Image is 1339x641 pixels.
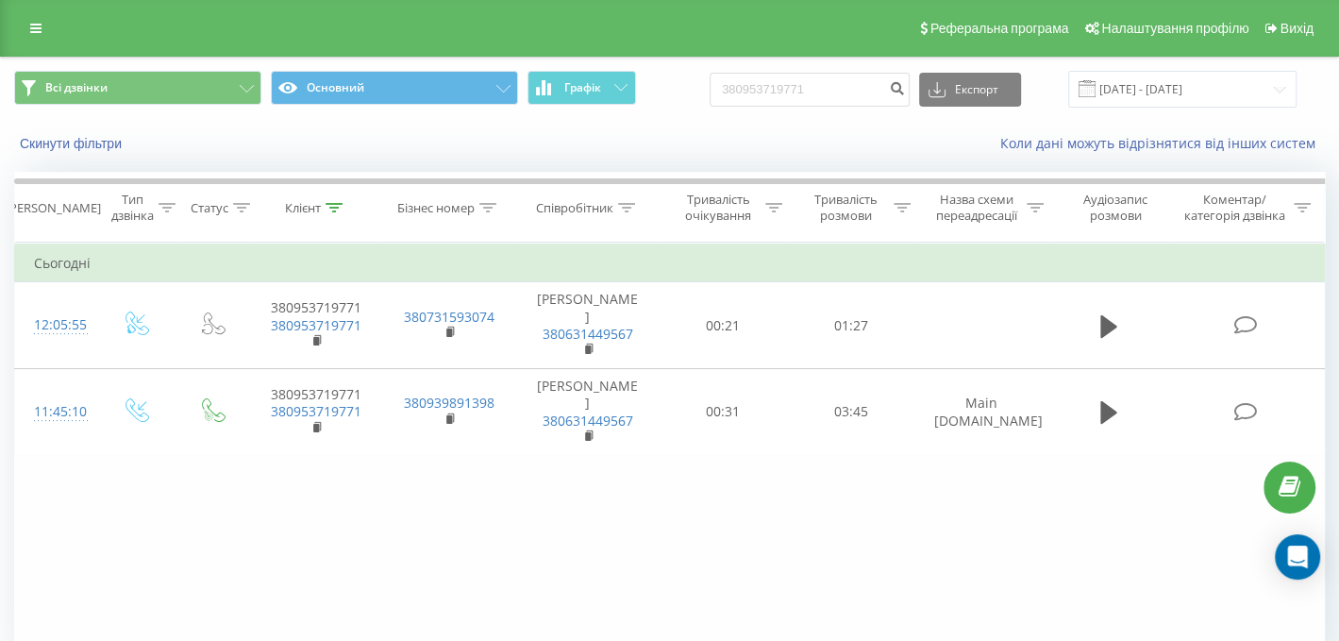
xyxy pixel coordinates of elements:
span: Налаштування профілю [1101,21,1248,36]
td: [PERSON_NAME] [516,282,660,369]
a: Коли дані можуть відрізнятися вiд інших систем [1000,134,1325,152]
td: 01:27 [787,282,914,369]
div: Клієнт [285,200,321,216]
button: Графік [527,71,636,105]
span: Графік [564,81,601,94]
div: [PERSON_NAME] [6,200,101,216]
a: 380631449567 [543,325,633,343]
div: Тривалість очікування [676,192,761,224]
div: 11:45:10 [34,394,77,430]
td: 00:31 [659,369,786,456]
span: Реферальна програма [930,21,1069,36]
div: Бізнес номер [397,200,475,216]
div: Коментар/категорія дзвінка [1179,192,1289,224]
td: 380953719771 [250,369,383,456]
div: Назва схеми переадресації [932,192,1022,224]
div: Статус [191,200,228,216]
input: Пошук за номером [710,73,910,107]
a: 380953719771 [271,316,361,334]
a: 380631449567 [543,412,633,430]
td: 03:45 [787,369,914,456]
div: Аудіозапис розмови [1065,192,1166,224]
button: Експорт [919,73,1021,107]
span: Всі дзвінки [45,80,108,95]
td: 380953719771 [250,282,383,369]
div: Співробітник [536,200,613,216]
button: Основний [271,71,518,105]
td: [PERSON_NAME] [516,369,660,456]
div: Open Intercom Messenger [1275,534,1320,580]
td: Main [DOMAIN_NAME] [914,369,1047,456]
a: 380731593074 [404,308,494,326]
td: Сьогодні [15,245,1325,282]
td: 00:21 [659,282,786,369]
div: 12:05:55 [34,307,77,344]
span: Вихід [1280,21,1314,36]
button: Скинути фільтри [14,135,131,152]
div: Тип дзвінка [111,192,154,224]
a: 380939891398 [404,394,494,412]
button: Всі дзвінки [14,71,261,105]
div: Тривалість розмови [804,192,889,224]
a: 380953719771 [271,402,361,420]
